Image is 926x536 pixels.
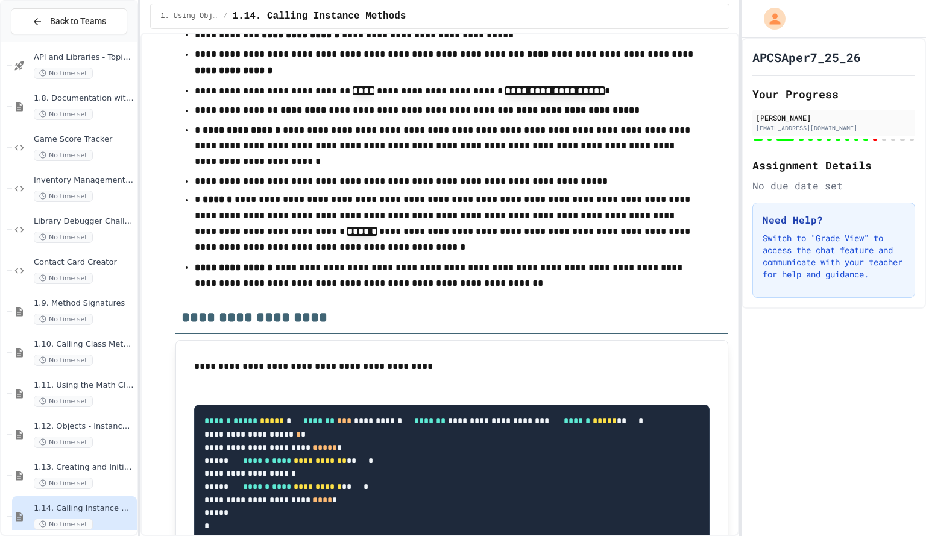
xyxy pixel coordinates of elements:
[34,298,134,309] span: 1.9. Method Signatures
[752,86,915,102] h2: Your Progress
[34,68,93,79] span: No time set
[752,49,861,66] h1: APCSAper7_25_26
[763,213,905,227] h3: Need Help?
[752,178,915,193] div: No due date set
[34,109,93,120] span: No time set
[34,478,93,489] span: No time set
[34,273,93,284] span: No time set
[34,52,134,63] span: API and Libraries - Topic 1.7
[34,191,93,202] span: No time set
[50,15,106,28] span: Back to Teams
[34,380,134,391] span: 1.11. Using the Math Class
[34,175,134,186] span: Inventory Management System
[34,355,93,366] span: No time set
[34,314,93,325] span: No time set
[752,157,915,174] h2: Assignment Details
[34,216,134,227] span: Library Debugger Challenge
[223,11,227,21] span: /
[34,421,134,432] span: 1.12. Objects - Instances of Classes
[34,396,93,407] span: No time set
[34,503,134,514] span: 1.14. Calling Instance Methods
[34,339,134,350] span: 1.10. Calling Class Methods
[34,257,134,268] span: Contact Card Creator
[34,232,93,243] span: No time set
[756,112,912,123] div: [PERSON_NAME]
[34,150,93,161] span: No time set
[34,462,134,473] span: 1.13. Creating and Initializing Objects: Constructors
[751,5,789,33] div: My Account
[34,519,93,530] span: No time set
[34,93,134,104] span: 1.8. Documentation with Comments and Preconditions
[763,232,905,280] p: Switch to "Grade View" to access the chat feature and communicate with your teacher for help and ...
[160,11,218,21] span: 1. Using Objects and Methods
[11,8,127,34] button: Back to Teams
[756,124,912,133] div: [EMAIL_ADDRESS][DOMAIN_NAME]
[232,9,406,24] span: 1.14. Calling Instance Methods
[34,134,134,145] span: Game Score Tracker
[34,437,93,448] span: No time set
